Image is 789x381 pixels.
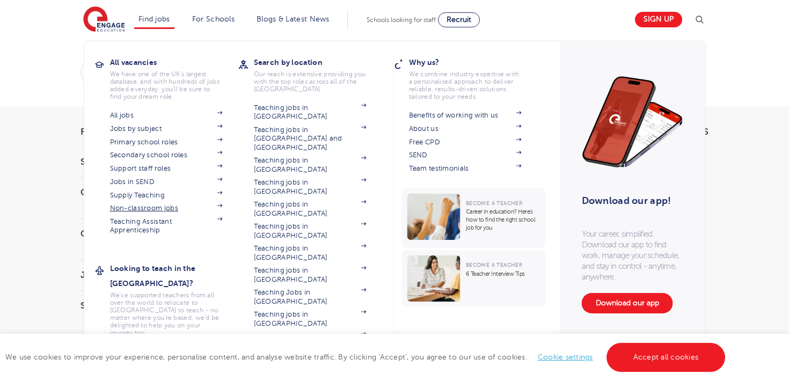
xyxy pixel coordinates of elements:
[110,191,223,200] a: Supply Teaching
[81,128,113,136] span: Filters
[409,164,522,173] a: Team testimonials
[110,261,239,336] a: Looking to teach in the [GEOGRAPHIC_DATA]?We've supported teachers from all over the world to rel...
[582,293,673,313] a: Download our app
[83,6,125,33] img: Engage Education
[5,353,728,361] span: We use cookies to improve your experience, personalise content, and analyse website traffic. By c...
[110,70,223,100] p: We have one of the UK's largest database. and with hundreds of jobs added everyday. you'll be sur...
[254,104,367,121] a: Teaching jobs in [GEOGRAPHIC_DATA]
[110,124,223,133] a: Jobs by subject
[254,244,367,262] a: Teaching jobs in [GEOGRAPHIC_DATA]
[447,16,471,24] span: Recruit
[402,188,549,248] a: Become a TeacherCareer in education? Here’s how to find the right school job for you
[254,332,367,350] a: Teaching jobs in [GEOGRAPHIC_DATA]
[254,126,367,152] a: Teaching jobs in [GEOGRAPHIC_DATA] and [GEOGRAPHIC_DATA]
[81,271,199,280] h3: Job Type
[254,200,367,218] a: Teaching jobs in [GEOGRAPHIC_DATA]
[81,302,199,310] h3: Sector
[110,164,223,173] a: Support staff roles
[254,55,383,93] a: Search by locationOur reach is extensive providing you with the top roles across all of the [GEOG...
[409,111,522,120] a: Benefits of working with us
[466,262,522,268] span: Become a Teacher
[81,158,199,166] h3: Start Date
[466,200,522,206] span: Become a Teacher
[538,353,593,361] a: Cookie settings
[466,208,540,232] p: Career in education? Here’s how to find the right school job for you
[110,55,239,70] h3: All vacancies
[409,55,538,100] a: Why us?We combine industry expertise with a personalised approach to deliver reliable, results-dr...
[409,124,522,133] a: About us
[409,138,522,146] a: Free CPD
[81,230,199,238] h3: City
[254,156,367,174] a: Teaching jobs in [GEOGRAPHIC_DATA]
[254,288,367,306] a: Teaching Jobs in [GEOGRAPHIC_DATA]
[607,343,726,372] a: Accept all cookies
[254,310,367,328] a: Teaching jobs in [GEOGRAPHIC_DATA]
[438,12,480,27] a: Recruit
[254,70,367,93] p: Our reach is extensive providing you with the top roles across all of the [GEOGRAPHIC_DATA]
[409,151,522,159] a: SEND
[192,15,235,23] a: For Schools
[635,12,682,27] a: Sign up
[254,222,367,240] a: Teaching jobs in [GEOGRAPHIC_DATA]
[254,55,383,70] h3: Search by location
[110,111,223,120] a: All jobs
[110,204,223,213] a: Non-classroom jobs
[257,15,330,23] a: Blogs & Latest News
[582,189,679,213] h3: Download our app!
[81,188,199,197] h3: County
[402,250,549,307] a: Become a Teacher6 Teacher Interview Tips
[110,291,223,336] p: We've supported teachers from all over the world to relocate to [GEOGRAPHIC_DATA] to teach - no m...
[110,261,239,291] h3: Looking to teach in the [GEOGRAPHIC_DATA]?
[110,178,223,186] a: Jobs in SEND
[254,178,367,196] a: Teaching jobs in [GEOGRAPHIC_DATA]
[409,55,538,70] h3: Why us?
[110,151,223,159] a: Secondary school roles
[110,217,223,235] a: Teaching Assistant Apprenticeship
[110,55,239,100] a: All vacanciesWe have one of the UK's largest database. and with hundreds of jobs added everyday. ...
[582,229,684,282] p: Your career, simplified. Download our app to find work, manage your schedule, and stay in control...
[110,138,223,146] a: Primary school roles
[138,15,170,23] a: Find jobs
[409,70,522,100] p: We combine industry expertise with a personalised approach to deliver reliable, results-driven so...
[466,270,540,278] p: 6 Teacher Interview Tips
[81,60,590,85] div: Submit
[254,266,367,284] a: Teaching jobs in [GEOGRAPHIC_DATA]
[367,16,436,24] span: Schools looking for staff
